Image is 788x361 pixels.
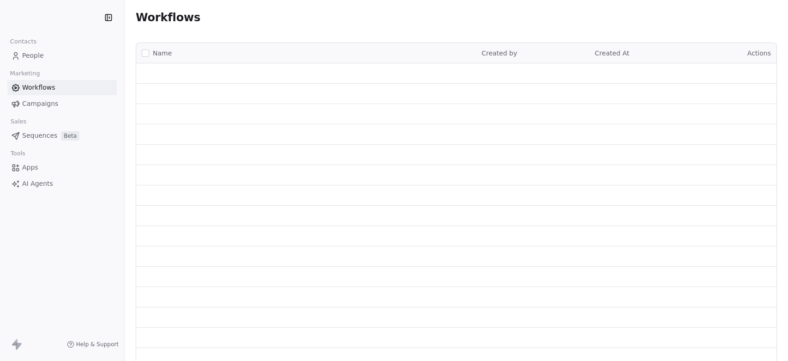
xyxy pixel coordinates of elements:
span: Tools [6,147,29,160]
a: SequencesBeta [7,128,117,143]
span: Name [153,49,172,58]
span: Marketing [6,67,44,80]
span: Workflows [22,83,55,92]
span: Contacts [6,35,41,49]
span: Actions [747,49,771,57]
span: Sales [6,115,30,128]
a: Apps [7,160,117,175]
a: Help & Support [67,341,119,348]
span: Beta [61,131,79,141]
span: Created At [595,49,630,57]
span: Apps [22,163,38,172]
span: Help & Support [76,341,119,348]
span: Workflows [136,11,200,24]
span: Sequences [22,131,57,141]
a: Workflows [7,80,117,95]
span: Campaigns [22,99,58,109]
a: Campaigns [7,96,117,111]
span: People [22,51,44,61]
a: People [7,48,117,63]
span: Created by [481,49,517,57]
span: AI Agents [22,179,53,189]
a: AI Agents [7,176,117,191]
